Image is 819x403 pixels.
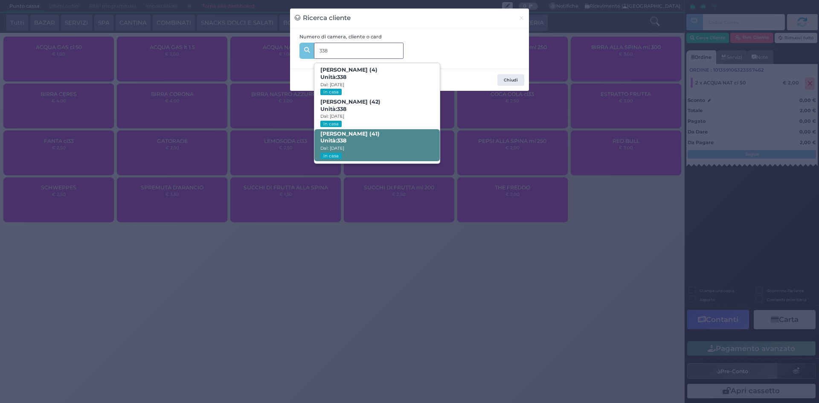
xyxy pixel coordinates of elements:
[295,13,351,23] h3: Ricerca cliente
[320,74,346,81] span: Unità:
[314,43,404,59] input: Es. 'Mario Rossi', '220' o '108123234234'
[514,9,529,28] button: Chiudi
[320,121,341,127] small: In casa
[337,106,346,112] strong: 338
[320,67,378,80] b: [PERSON_NAME] (4)
[320,137,346,145] span: Unità:
[320,106,346,113] span: Unità:
[320,113,344,119] small: Dal: [DATE]
[320,130,380,144] b: [PERSON_NAME] (41)
[320,153,341,159] small: In casa
[337,74,346,80] strong: 338
[320,82,344,87] small: Dal: [DATE]
[497,74,524,86] button: Chiudi
[519,13,524,23] span: ×
[320,145,344,151] small: Dal: [DATE]
[320,89,341,95] small: In casa
[337,137,346,144] strong: 338
[299,33,382,41] label: Numero di camera, cliente o card
[320,99,380,112] b: [PERSON_NAME] (42)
